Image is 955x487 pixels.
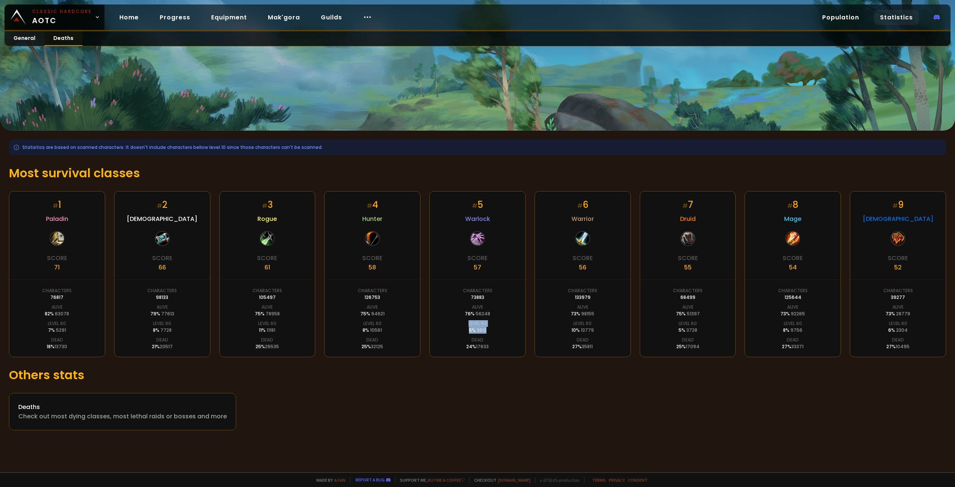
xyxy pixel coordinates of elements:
div: 73 % [886,310,910,317]
div: Statistics are based on scanned characters. It doesn't include characters bellow level 10 since t... [9,140,946,155]
div: 25 % [676,343,699,350]
span: Paladin [46,214,68,224]
span: Warrior [572,214,594,224]
div: Alive [157,304,168,310]
div: 10 % [572,327,594,334]
div: 6 % [888,327,908,334]
div: Dead [472,337,483,343]
div: 73 % [571,310,594,317]
span: Warlock [465,214,490,224]
span: 11181 [267,327,275,333]
span: 78958 [266,310,280,317]
div: 133979 [575,294,591,301]
div: Dead [787,337,799,343]
span: 63078 [55,310,69,317]
a: DeathsCheck out most dying classes, most lethal raids or bosses and more [9,393,236,430]
div: Score [152,253,172,263]
div: Dead [261,337,273,343]
span: 33371 [791,343,804,350]
div: 71 [54,263,60,272]
div: Level 60 [573,320,592,327]
a: Buy me a coffee [428,477,465,483]
div: Alive [262,304,273,310]
div: 61 [264,263,270,272]
div: 56 [579,263,586,272]
div: 5 [472,198,483,211]
span: 98155 [581,310,594,317]
div: 8 [787,198,798,211]
div: Alive [51,304,63,310]
div: 27 % [886,343,909,350]
div: 126753 [364,294,380,301]
span: 7728 [160,327,172,333]
a: Deaths [44,31,82,46]
span: Druid [680,214,696,224]
div: Deaths [18,402,227,412]
a: [DOMAIN_NAME] [498,477,530,483]
div: Level 60 [363,320,382,327]
h1: Others stats [9,366,946,384]
div: 73883 [471,294,484,301]
div: Dead [366,337,378,343]
a: Home [113,10,145,25]
div: Characters [883,287,913,294]
span: v. d752d5 - production [535,477,580,483]
span: Hunter [362,214,382,224]
div: Alive [577,304,588,310]
div: Score [257,253,277,263]
span: 13779 [581,327,594,333]
span: Checkout [469,477,530,483]
small: # [157,202,162,210]
div: Level 60 [48,320,66,327]
div: Score [888,253,908,263]
a: Population [816,10,865,25]
span: 92265 [791,310,805,317]
div: 24 % [466,343,489,350]
small: # [262,202,267,210]
div: 57 [474,263,481,272]
div: 2 [157,198,167,211]
span: 51397 [687,310,700,317]
span: 5291 [56,327,66,333]
div: Characters [253,287,282,294]
small: # [892,202,898,210]
div: Dead [682,337,694,343]
div: Characters [147,287,177,294]
div: 25 % [361,343,383,350]
div: 27 % [782,343,804,350]
a: Classic HardcoreAOTC [4,4,104,30]
div: 3 [262,198,273,211]
div: Score [47,253,67,263]
a: Report a bug [356,477,385,483]
div: Characters [568,287,597,294]
div: Score [467,253,488,263]
a: Terms [592,477,606,483]
div: 98133 [156,294,168,301]
div: 75 % [676,310,700,317]
div: Level 60 [153,320,171,327]
div: Score [362,253,382,263]
h1: Most survival classes [9,164,946,182]
span: 10495 [896,343,909,350]
span: Mage [784,214,801,224]
a: Guilds [315,10,348,25]
div: 52 [894,263,902,272]
div: 105497 [259,294,276,301]
a: Statistics [874,10,919,25]
div: Level 60 [784,320,802,327]
div: Alive [892,304,904,310]
div: 7 % [48,327,66,334]
span: 3728 [686,327,697,333]
div: 76 % [465,310,490,317]
div: 7 [682,198,693,211]
div: 5 % [469,327,486,334]
div: 75 % [360,310,385,317]
a: Privacy [609,477,625,483]
div: Dead [892,337,904,343]
div: 68499 [680,294,695,301]
div: 5 % [679,327,697,334]
div: 39277 [891,294,905,301]
div: Level 60 [469,320,487,327]
span: 77613 [161,310,174,317]
div: Level 60 [679,320,697,327]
